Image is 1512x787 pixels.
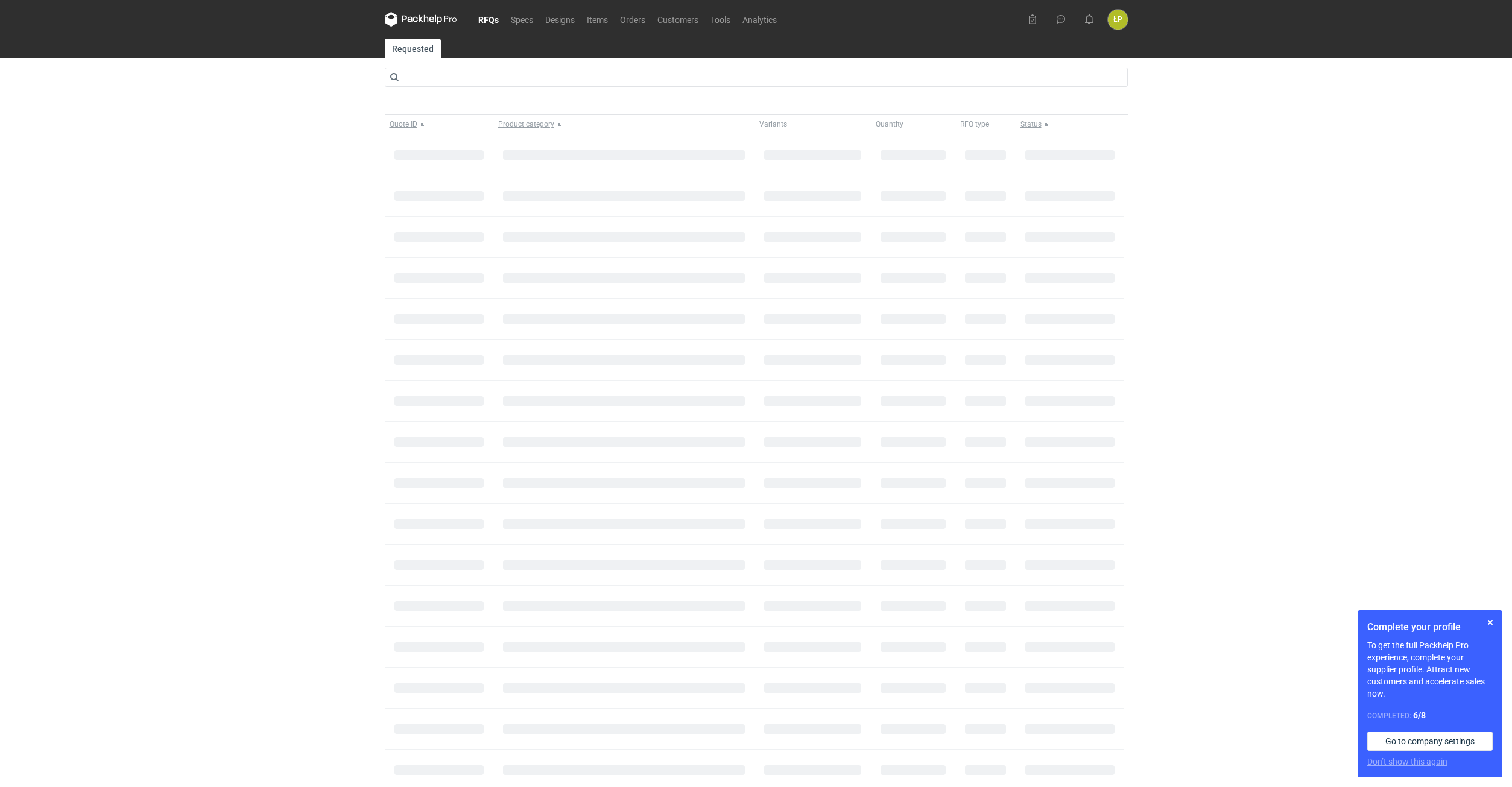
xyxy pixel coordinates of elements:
span: RFQ type [960,119,989,129]
a: Go to company settings [1367,732,1493,751]
a: Items [581,12,614,27]
a: Analytics [736,12,783,27]
span: Status [1020,119,1042,129]
span: Quote ID [390,119,417,129]
a: Requested [385,39,441,58]
a: RFQs [472,12,505,27]
button: Product category [493,115,754,134]
strong: 6 / 8 [1413,710,1426,720]
div: Completed: [1367,709,1493,722]
svg: Packhelp Pro [385,12,457,27]
p: To get the full Packhelp Pro experience, complete your supplier profile. Attract new customers an... [1367,639,1493,700]
a: Designs [539,12,581,27]
span: Quantity [876,119,903,129]
span: Variants [759,119,787,129]
button: Status [1016,115,1124,134]
a: Tools [704,12,736,27]
a: Customers [651,12,704,27]
a: Specs [505,12,539,27]
button: ŁP [1108,10,1128,30]
span: Product category [498,119,554,129]
a: Orders [614,12,651,27]
h1: Complete your profile [1367,620,1493,634]
button: Don’t show this again [1367,756,1447,768]
button: Skip for now [1483,615,1498,630]
button: Quote ID [385,115,493,134]
div: Łukasz Postawa [1108,10,1128,30]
